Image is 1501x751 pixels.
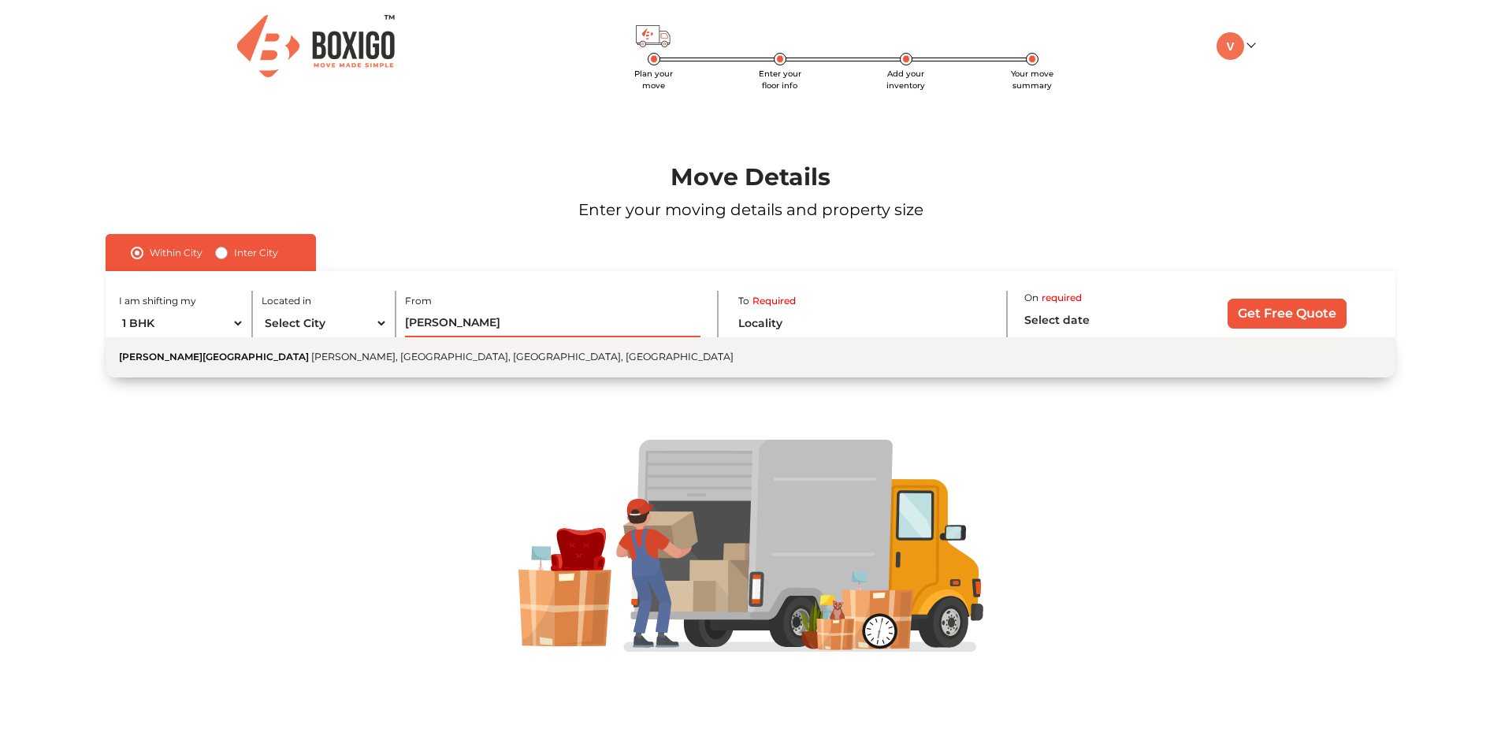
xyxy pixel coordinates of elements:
input: Locality [738,310,991,337]
label: Required [752,294,796,308]
label: From [405,294,432,308]
span: Enter your floor info [759,69,801,91]
label: Located in [262,294,311,308]
button: [PERSON_NAME][GEOGRAPHIC_DATA][PERSON_NAME], [GEOGRAPHIC_DATA], [GEOGRAPHIC_DATA], [GEOGRAPHIC_DATA] [106,337,1395,377]
input: Locality [405,310,700,337]
input: Select date [1024,307,1173,334]
p: Enter your moving details and property size [60,198,1441,221]
span: [PERSON_NAME], [GEOGRAPHIC_DATA], [GEOGRAPHIC_DATA], [GEOGRAPHIC_DATA] [311,351,734,362]
img: Boxigo [237,15,395,77]
label: Is flexible? [1043,334,1091,351]
label: Within City [150,244,202,262]
span: [PERSON_NAME][GEOGRAPHIC_DATA] [119,351,309,362]
label: On [1024,291,1038,305]
label: To [738,294,749,308]
h1: Move Details [60,163,1441,191]
label: required [1042,291,1082,305]
span: Your move summary [1011,69,1053,91]
label: I am shifting my [119,294,196,308]
input: Get Free Quote [1228,299,1347,329]
span: Plan your move [634,69,673,91]
span: Add your inventory [886,69,925,91]
label: Inter City [234,244,278,262]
